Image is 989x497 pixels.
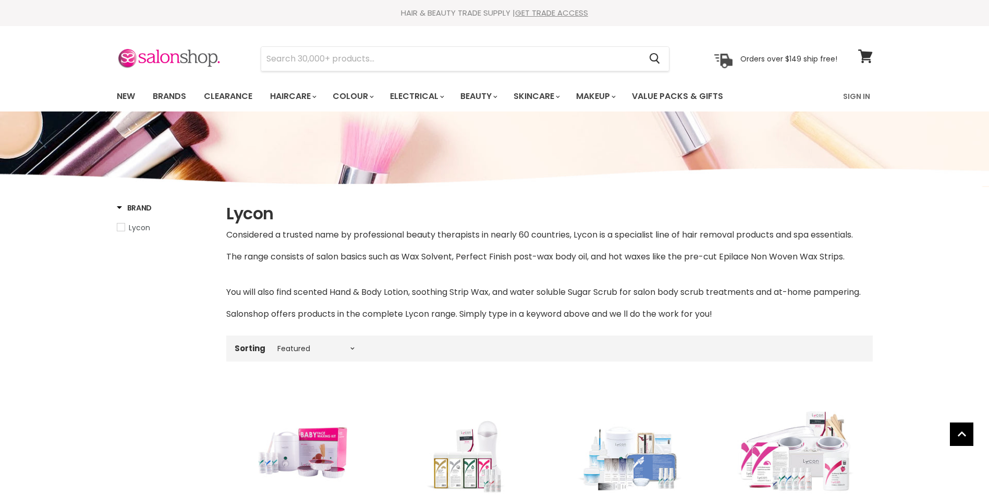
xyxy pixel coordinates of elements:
[226,228,873,242] p: Considered a trusted name by professional beauty therapists in nearly 60 countries, Lycon is a sp...
[226,203,873,225] h1: Lycon
[129,222,150,233] span: Lycon
[624,85,731,107] a: Value Packs & Gifts
[109,81,784,111] ul: Main menu
[837,85,876,107] a: Sign In
[262,85,323,107] a: Haircare
[261,47,641,71] input: Search
[515,7,588,18] a: GET TRADE ACCESS
[261,46,669,71] form: Product
[226,228,873,321] div: The range consists of salon basics such as Wax Solvent, Perfect Finish post-wax body oil, and hot...
[109,85,143,107] a: New
[145,85,194,107] a: Brands
[453,85,504,107] a: Beauty
[196,85,260,107] a: Clearance
[117,222,213,233] a: Lycon
[104,8,886,18] div: HAIR & BEAUTY TRADE SUPPLY |
[568,85,622,107] a: Makeup
[740,54,837,63] p: Orders over $149 ship free!
[506,85,566,107] a: Skincare
[325,85,380,107] a: Colour
[382,85,450,107] a: Electrical
[641,47,669,71] button: Search
[235,344,265,353] label: Sorting
[104,81,886,111] nav: Main
[226,285,873,299] p: You will also find scented Hand & Body Lotion, soothing Strip Wax, and water soluble Sugar Scrub ...
[117,203,152,213] h3: Brand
